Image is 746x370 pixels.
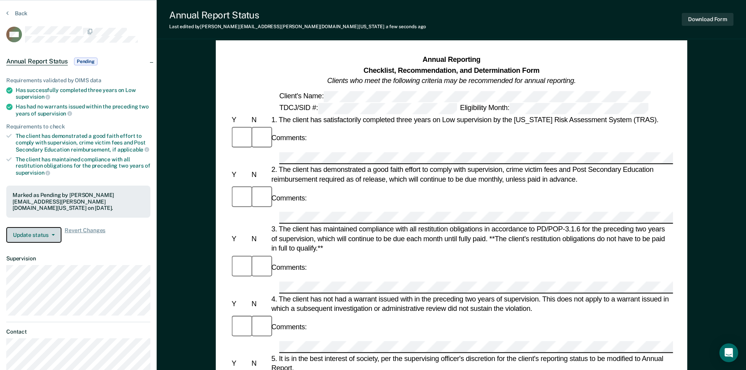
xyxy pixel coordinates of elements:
[269,322,308,332] div: Comments:
[278,91,652,102] div: Client's Name:
[6,227,61,243] button: Update status
[269,115,673,124] div: 1. The client has satisfactorily completed three years on Low supervision by the [US_STATE] Risk ...
[230,170,250,179] div: Y
[6,77,150,84] div: Requirements validated by OIMS data
[117,146,149,153] span: applicable
[16,133,150,153] div: The client has demonstrated a good faith effort to comply with supervision, crime victim fees and...
[6,10,27,17] button: Back
[230,234,250,244] div: Y
[269,193,308,203] div: Comments:
[269,225,673,253] div: 3. The client has maintained compliance with all restitution obligations in accordance to PD/POP-...
[16,103,150,117] div: Has had no warrants issued within the preceding two years of
[250,170,270,179] div: N
[250,115,270,124] div: N
[269,263,308,272] div: Comments:
[6,123,150,130] div: Requirements to check
[74,58,98,65] span: Pending
[230,115,250,124] div: Y
[250,299,270,308] div: N
[38,110,72,117] span: supervision
[278,103,459,114] div: TDCJ/SID #:
[6,255,150,262] dt: Supervision
[6,328,150,335] dt: Contact
[269,134,308,143] div: Comments:
[230,359,250,368] div: Y
[16,170,50,176] span: supervision
[269,294,673,313] div: 4. The client has not had a warrant issued with in the preceding two years of supervision. This d...
[169,24,426,29] div: Last edited by [PERSON_NAME][EMAIL_ADDRESS][PERSON_NAME][DOMAIN_NAME][US_STATE]
[682,13,733,26] button: Download Form
[16,156,150,176] div: The client has maintained compliance with all restitution obligations for the preceding two years of
[16,87,150,100] div: Has successfully completed three years on Low
[65,227,105,243] span: Revert Changes
[169,9,426,21] div: Annual Report Status
[458,103,650,114] div: Eligibility Month:
[250,234,270,244] div: N
[327,77,576,85] em: Clients who meet the following criteria may be recommended for annual reporting.
[269,165,673,184] div: 2. The client has demonstrated a good faith effort to comply with supervision, crime victim fees ...
[16,94,50,100] span: supervision
[13,192,144,211] div: Marked as Pending by [PERSON_NAME][EMAIL_ADDRESS][PERSON_NAME][DOMAIN_NAME][US_STATE] on [DATE].
[719,343,738,362] div: Open Intercom Messenger
[230,299,250,308] div: Y
[363,66,539,74] strong: Checklist, Recommendation, and Determination Form
[6,58,68,65] span: Annual Report Status
[250,359,270,368] div: N
[386,24,426,29] span: a few seconds ago
[423,56,480,63] strong: Annual Reporting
